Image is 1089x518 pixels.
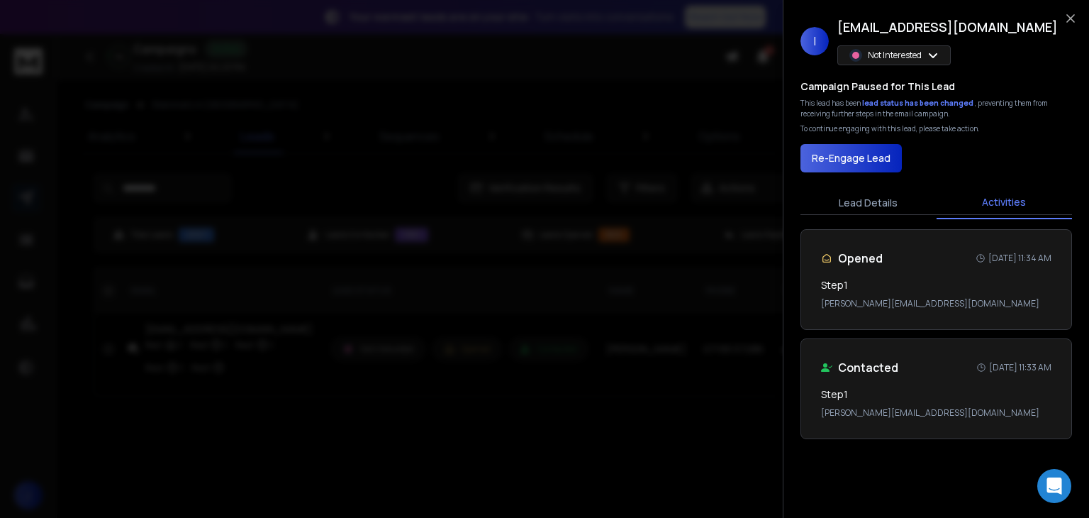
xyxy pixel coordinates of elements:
p: [DATE] 11:33 AM [989,362,1051,373]
h3: Step 1 [821,387,848,402]
h3: Step 1 [821,278,848,292]
h1: [EMAIL_ADDRESS][DOMAIN_NAME] [837,17,1058,37]
h3: Campaign Paused for This Lead [800,79,955,94]
p: [PERSON_NAME][EMAIL_ADDRESS][DOMAIN_NAME] [821,298,1051,309]
div: Opened [821,250,883,267]
button: Lead Details [800,187,937,219]
p: To continue engaging with this lead, please take action. [800,123,980,134]
button: Activities [937,187,1073,219]
span: lead status has been changed [862,98,975,108]
div: Open Intercom Messenger [1037,469,1071,503]
span: I [800,27,829,55]
button: Re-Engage Lead [800,144,902,172]
div: This lead has been , preventing them from receiving further steps in the email campaign. [800,98,1072,119]
div: Contacted [821,359,898,376]
p: [DATE] 11:34 AM [988,253,1051,264]
p: Not Interested [868,50,922,61]
p: [PERSON_NAME][EMAIL_ADDRESS][DOMAIN_NAME] [821,407,1051,419]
